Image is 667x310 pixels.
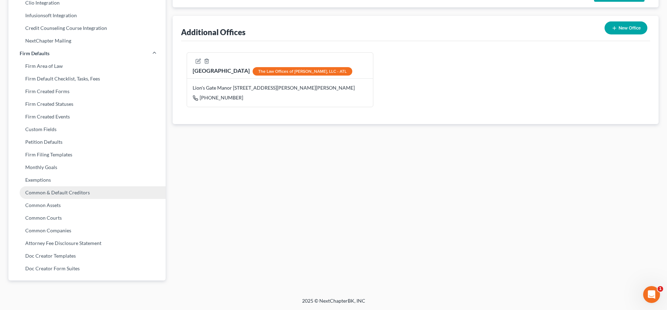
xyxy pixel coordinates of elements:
a: Custom Fields [8,123,166,136]
a: Firm Defaults [8,47,166,60]
a: Firm Filing Templates [8,148,166,161]
a: Firm Area of Law [8,60,166,72]
a: Attorney Fee Disclosure Statement [8,237,166,250]
span: [PHONE_NUMBER] [200,95,243,101]
a: Firm Created Statuses [8,98,166,110]
a: Infusionsoft Integration [8,9,166,22]
a: Doc Creator Templates [8,250,166,262]
span: 1 [658,286,663,292]
div: 2025 © NextChapterBK, INC [134,297,534,310]
div: [GEOGRAPHIC_DATA] [193,67,352,76]
a: Common Courts [8,212,166,224]
a: Common Assets [8,199,166,212]
a: Doc Creator Form Suites [8,262,166,275]
a: Exemptions [8,174,166,186]
span: Firm Defaults [20,50,49,57]
div: The Law Offices of [PERSON_NAME], LLC - ATL [253,67,352,76]
a: Common & Default Creditors [8,186,166,199]
a: Firm Created Events [8,110,166,123]
div: Lion's Gate Manor [STREET_ADDRESS][PERSON_NAME][PERSON_NAME] [193,84,367,91]
iframe: Intercom live chat [643,286,660,303]
a: Monthly Goals [8,161,166,174]
a: Firm Created Forms [8,85,166,98]
button: New Office [605,21,647,34]
a: Firm Default Checklist, Tasks, Fees [8,72,166,85]
div: Additional Offices [181,27,246,37]
a: Credit Counseling Course Integration [8,22,166,34]
a: Petition Defaults [8,136,166,148]
a: NextChapter Mailing [8,34,166,47]
a: Common Companies [8,224,166,237]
